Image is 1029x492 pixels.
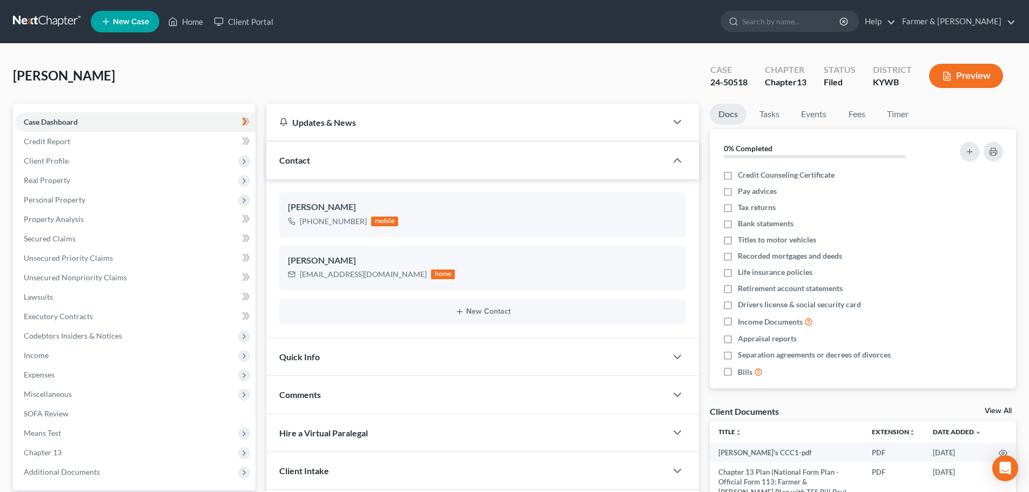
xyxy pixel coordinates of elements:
a: Case Dashboard [15,112,255,132]
span: Expenses [24,370,55,379]
div: mobile [371,217,398,226]
button: New Contact [288,307,677,316]
span: Drivers license & social security card [738,299,861,310]
span: Property Analysis [24,214,84,224]
span: New Case [113,18,149,26]
div: KYWB [873,76,912,89]
a: View All [985,407,1012,415]
button: Preview [929,64,1003,88]
strong: 0% Completed [724,144,772,153]
span: Income Documents [738,316,803,327]
a: Client Portal [209,12,279,31]
a: Farmer & [PERSON_NAME] [897,12,1015,31]
div: Updates & News [279,117,654,128]
i: unfold_more [735,429,742,436]
div: Client Documents [710,406,779,417]
div: [PHONE_NUMBER] [300,216,367,227]
a: Events [792,104,835,125]
span: Comments [279,389,321,400]
a: Titleunfold_more [718,428,742,436]
div: Case [710,64,748,76]
td: [DATE] [924,443,990,462]
a: Timer [878,104,917,125]
span: Credit Counseling Certificate [738,170,835,180]
span: Contact [279,155,310,165]
td: [PERSON_NAME]'s CCC1-pdf [710,443,863,462]
div: 24-50518 [710,76,748,89]
a: Secured Claims [15,229,255,248]
span: Chapter 13 [24,448,62,457]
span: Miscellaneous [24,389,72,399]
a: SOFA Review [15,404,255,423]
div: home [431,269,455,279]
div: Filed [824,76,856,89]
span: [PERSON_NAME] [13,68,115,83]
a: Extensionunfold_more [872,428,916,436]
span: Credit Report [24,137,70,146]
div: [PERSON_NAME] [288,201,677,214]
a: Docs [710,104,746,125]
span: Hire a Virtual Paralegal [279,428,368,438]
a: Tasks [751,104,788,125]
i: unfold_more [909,429,916,436]
a: Lawsuits [15,287,255,307]
span: Retirement account statements [738,283,843,294]
div: [EMAIL_ADDRESS][DOMAIN_NAME] [300,269,427,280]
span: Recorded mortgages and deeds [738,251,842,261]
td: PDF [863,443,924,462]
div: Chapter [765,64,806,76]
span: Pay advices [738,186,777,197]
a: Executory Contracts [15,307,255,326]
div: [PERSON_NAME] [288,254,677,267]
a: Fees [839,104,874,125]
span: Executory Contracts [24,312,93,321]
span: Income [24,351,49,360]
div: Chapter [765,76,806,89]
span: Case Dashboard [24,117,78,126]
a: Property Analysis [15,210,255,229]
span: SOFA Review [24,409,69,418]
span: Appraisal reports [738,333,797,344]
a: Unsecured Priority Claims [15,248,255,268]
span: Unsecured Nonpriority Claims [24,273,127,282]
span: Life insurance policies [738,267,812,278]
span: Codebtors Insiders & Notices [24,331,122,340]
div: District [873,64,912,76]
span: Client Intake [279,466,329,476]
span: Tax returns [738,202,776,213]
span: Means Test [24,428,61,437]
a: Home [163,12,209,31]
span: Unsecured Priority Claims [24,253,113,262]
span: Separation agreements or decrees of divorces [738,349,891,360]
input: Search by name... [742,11,841,31]
a: Help [859,12,896,31]
span: 13 [797,77,806,87]
span: Client Profile [24,156,69,165]
a: Date Added expand_more [933,428,981,436]
i: expand_more [975,429,981,436]
a: Credit Report [15,132,255,151]
span: Secured Claims [24,234,76,243]
span: Bank statements [738,218,793,229]
div: Open Intercom Messenger [992,455,1018,481]
span: Titles to motor vehicles [738,234,816,245]
div: Status [824,64,856,76]
span: Real Property [24,176,70,185]
span: Personal Property [24,195,85,204]
span: Additional Documents [24,467,100,476]
span: Lawsuits [24,292,53,301]
span: Bills [738,367,752,378]
a: Unsecured Nonpriority Claims [15,268,255,287]
span: Quick Info [279,352,320,362]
